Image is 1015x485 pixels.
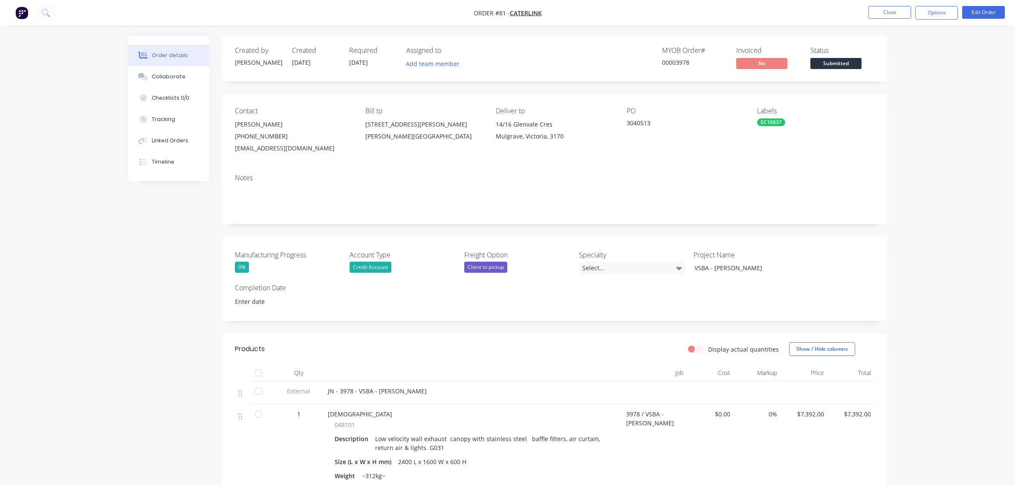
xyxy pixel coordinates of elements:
div: Status [810,46,874,55]
span: 048101 [335,420,355,429]
div: Linked Orders [152,137,188,144]
div: Qty [273,364,324,381]
span: Order #81 - [474,9,510,17]
span: $7,392.00 [784,410,824,419]
div: Contact [235,107,352,115]
div: Low velocity wall exhaust canopy with stainless steel baffle filters, air curtain, return air & l... [372,433,613,454]
div: Markup [734,364,781,381]
label: Project Name [694,250,800,260]
div: Required [349,46,396,55]
div: ~312kg~ [359,470,389,482]
label: Completion Date [235,283,341,293]
div: Created [292,46,339,55]
span: [DEMOGRAPHIC_DATA] [328,410,392,418]
div: Collaborate [152,73,185,81]
span: 0% [737,410,777,419]
div: Size (L x W x H mm) [335,456,395,468]
div: MYOB Order # [662,46,726,55]
div: EC16637 [757,118,785,126]
div: [EMAIL_ADDRESS][DOMAIN_NAME] [235,142,352,154]
div: Bill to [365,107,482,115]
span: Submitted [810,58,862,69]
button: Linked Orders [128,130,209,151]
div: Created by [235,46,282,55]
div: Deliver to [496,107,613,115]
div: VSBA - [PERSON_NAME] [688,262,794,274]
div: Mulgrave, Victoria, 3170 [496,130,613,142]
button: Close [868,6,911,19]
div: Job [623,364,687,381]
div: Select... [579,262,685,274]
button: Collaborate [128,66,209,87]
div: Products [235,344,265,354]
div: 14/16 Glenvale Cres [496,118,613,130]
div: Labels [757,107,874,115]
div: 0% [235,262,249,273]
button: Order details [128,45,209,66]
label: Manufacturing Progress [235,250,341,260]
div: Price [781,364,827,381]
button: Options [915,6,958,20]
div: [PHONE_NUMBER] [235,130,352,142]
span: $0.00 [690,410,730,419]
button: Show / Hide columns [789,342,855,356]
div: Assigned to [406,46,492,55]
span: 1 [297,410,301,419]
button: Timeline [128,151,209,173]
img: Factory [15,6,28,19]
span: [DATE] [349,58,368,66]
div: 3040513 [627,118,733,130]
button: Tracking [128,109,209,130]
label: Specialty [579,250,685,260]
div: [PERSON_NAME][GEOGRAPHIC_DATA] [365,130,482,142]
div: Description [335,433,372,445]
div: [PERSON_NAME][PHONE_NUMBER][EMAIL_ADDRESS][DOMAIN_NAME] [235,118,352,154]
button: Add team member [406,58,464,69]
button: Checklists 0/0 [128,87,209,109]
div: Tracking [152,115,175,123]
div: [PERSON_NAME] [235,58,282,67]
div: [PERSON_NAME] [235,118,352,130]
button: Edit Order [962,6,1005,19]
div: Weight [335,470,359,482]
span: External [277,387,321,396]
label: Display actual quantities [708,345,779,354]
span: [DATE] [292,58,311,66]
div: Client to pickup [464,262,507,273]
div: Invoiced [736,46,800,55]
button: Submitted [810,58,862,71]
input: Enter date [229,295,335,308]
div: 2400 L x 1600 W x 600 H [395,456,470,468]
div: 00003978 [662,58,726,67]
div: [STREET_ADDRESS][PERSON_NAME][PERSON_NAME][GEOGRAPHIC_DATA] [365,118,482,146]
div: Timeline [152,158,174,166]
div: Cost [687,364,734,381]
div: PO [627,107,743,115]
span: JN - 3978 - VSBA - [PERSON_NAME] [328,387,427,395]
label: Account Type [350,250,456,260]
div: 14/16 Glenvale CresMulgrave, Victoria, 3170 [496,118,613,146]
div: [STREET_ADDRESS][PERSON_NAME] [365,118,482,130]
span: No [736,58,787,69]
button: Add team member [401,58,464,69]
div: Credit Account [350,262,391,273]
div: Notes [235,174,874,182]
div: Total [827,364,874,381]
a: Caterlink [510,9,542,17]
label: Freight Option [464,250,571,260]
div: Order details [152,52,188,59]
span: $7,392.00 [831,410,871,419]
div: Checklists 0/0 [152,94,189,102]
